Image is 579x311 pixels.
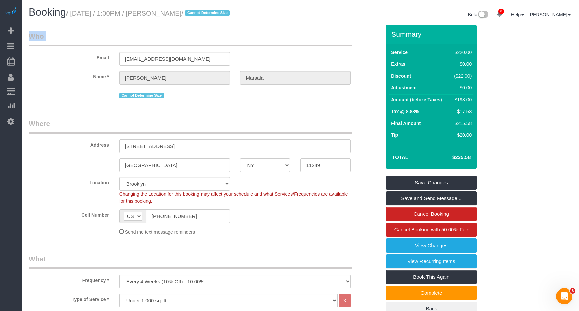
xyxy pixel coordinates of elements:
[386,176,477,190] a: Save Changes
[391,120,421,127] label: Final Amount
[29,254,352,269] legend: What
[119,71,230,85] input: First Name
[4,7,17,16] img: Automaid Logo
[392,154,408,160] strong: Total
[125,229,195,235] span: Send me text message reminders
[386,207,477,221] a: Cancel Booking
[391,30,473,38] h3: Summary
[24,177,114,186] label: Location
[468,12,489,17] a: Beta
[391,49,408,56] label: Service
[498,9,504,14] span: 8
[452,73,472,79] div: ($22.00)
[386,286,477,300] a: Complete
[556,288,572,304] iframe: Intercom live chat
[386,254,477,268] a: View Recurring Items
[29,31,352,46] legend: Who
[570,288,575,294] span: 3
[391,84,417,91] label: Adjustment
[24,52,114,61] label: Email
[66,10,232,17] small: / [DATE] / 1:00PM / [PERSON_NAME]
[119,52,230,66] input: Email
[511,12,524,17] a: Help
[119,191,348,204] span: Changing the Location for this booking may affect your schedule and what Services/Frequencies are...
[391,61,405,68] label: Extras
[493,7,506,21] a: 8
[24,294,114,303] label: Type of Service *
[452,108,472,115] div: $17.58
[146,209,230,223] input: Cell Number
[386,270,477,284] a: Book This Again
[477,11,488,19] img: New interface
[391,96,442,103] label: Amount (before Taxes)
[29,6,66,18] span: Booking
[452,132,472,138] div: $20.00
[452,84,472,91] div: $0.00
[391,132,398,138] label: Tip
[452,49,472,56] div: $220.00
[386,238,477,253] a: View Changes
[386,223,477,237] a: Cancel Booking with 50.00% Fee
[452,96,472,103] div: $198.00
[24,139,114,148] label: Address
[529,12,571,17] a: [PERSON_NAME]
[452,61,472,68] div: $0.00
[391,108,419,115] label: Tax @ 8.88%
[391,73,411,79] label: Discount
[24,275,114,284] label: Frequency *
[432,154,471,160] h4: $235.58
[452,120,472,127] div: $215.58
[300,158,351,172] input: Zip Code
[119,93,164,98] span: Cannot Determine Size
[185,10,230,16] span: Cannot Determine Size
[181,10,232,17] span: /
[240,71,351,85] input: Last Name
[29,119,352,134] legend: Where
[394,227,469,232] span: Cancel Booking with 50.00% Fee
[386,191,477,206] a: Save and Send Message...
[24,209,114,218] label: Cell Number
[24,71,114,80] label: Name *
[119,158,230,172] input: City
